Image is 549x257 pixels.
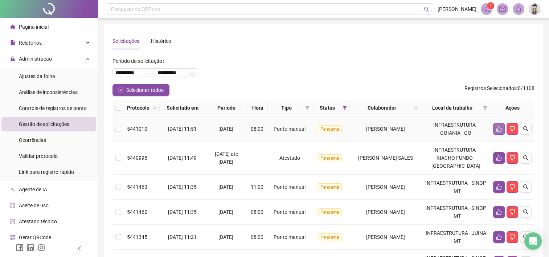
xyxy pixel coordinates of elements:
span: Validar protocolo [19,153,58,159]
span: [DATE] [218,126,233,132]
span: - [257,155,258,161]
span: search [424,7,429,12]
span: like [496,209,502,215]
span: [DATE] 11:51 [168,126,197,132]
td: INFRAESTRUTURA - JUINA - MT [421,225,490,250]
span: search [152,106,157,110]
span: filter [343,106,347,110]
td: INFRAESTRUTURA - SINOP - MT [421,200,490,225]
th: Solicitado em [160,99,205,117]
th: Hora [247,99,268,117]
span: check-square [118,87,123,93]
span: 11:00 [251,184,263,190]
span: Pendente [317,233,342,241]
span: like [496,184,502,190]
span: Pendente [317,208,342,216]
div: Solicitações [112,37,139,45]
span: dislike [509,209,515,215]
span: [PERSON_NAME] [366,209,405,215]
span: filter [483,106,487,110]
span: Agente de IA [19,187,47,192]
span: Ajustes da folha [19,73,55,79]
span: Colaborador [353,104,411,112]
span: like [496,155,502,161]
span: dislike [509,155,515,161]
span: search [151,102,158,113]
span: Aceite de uso [19,203,49,208]
span: mail [499,6,506,12]
span: Gestão de solicitações [19,121,69,127]
span: Administração [19,56,52,62]
span: like [496,234,502,240]
span: left [77,246,82,251]
span: 08:00 [251,209,263,215]
div: Histórico [151,37,171,45]
span: to [149,70,155,76]
span: Pendente [317,154,342,162]
span: Análise de inconsistências [19,89,78,95]
span: Relatórios [19,40,42,46]
span: search [523,126,529,132]
span: Selecionar todos [126,86,164,94]
span: search [413,102,420,113]
span: notification [483,6,490,12]
span: Ponto manual [274,184,306,190]
span: search [523,234,529,240]
span: lock [10,56,15,61]
span: 1 [489,3,492,8]
span: Gerar QRCode [19,234,51,240]
span: 5441010 [127,126,147,132]
span: Link para registro rápido [19,169,74,175]
span: [DATE] [218,184,233,190]
span: Controle de registros de ponto [19,105,87,111]
span: filter [482,102,489,113]
span: file [10,40,15,45]
span: filter [305,106,310,110]
span: dislike [509,184,515,190]
span: Pendente [317,125,342,133]
span: Protocolo [127,104,149,112]
th: Período [205,99,247,117]
span: : 0 / 1108 [464,84,534,96]
img: 78575 [529,4,540,15]
span: Ponto manual [274,234,306,240]
span: Local de trabalho [424,104,480,112]
span: 08:00 [251,234,263,240]
span: [PERSON_NAME] [366,184,405,190]
span: bell [515,6,522,12]
td: INFRAESTRUTURA - GOIANIA - GO [421,117,490,142]
span: Página inicial [19,24,49,30]
sup: 1 [487,2,494,9]
span: 5441345 [127,234,147,240]
td: INFRAESTRUTURA - RIACHO FUNDO - [GEOGRAPHIC_DATA] [421,142,490,175]
span: 5441462 [127,209,147,215]
span: Ponto manual [274,209,306,215]
span: [DATE] [218,209,233,215]
span: qrcode [10,235,15,240]
span: like [496,126,502,132]
td: INFRAESTRUTURA - SINOP - MT [421,175,490,200]
span: dislike [509,234,515,240]
span: [DATE] 11:49 [168,155,197,161]
span: Ponto manual [274,126,306,132]
span: [DATE] 11:21 [168,234,197,240]
span: search [523,184,529,190]
span: 08:00 [251,126,263,132]
span: Ocorrências [19,137,46,143]
span: 5440995 [127,155,147,161]
span: swap-right [149,70,155,76]
span: Tipo [271,104,302,112]
span: instagram [38,244,45,251]
span: [PERSON_NAME] [366,126,405,132]
span: Atestado técnico [19,219,57,224]
span: [DATE] 11:35 [168,209,197,215]
span: [DATE] até [DATE] [215,151,238,165]
span: solution [10,219,15,224]
div: Open Intercom Messenger [524,232,542,250]
span: 5441463 [127,184,147,190]
span: Atestado [279,155,300,161]
span: home [10,24,15,29]
span: facebook [16,244,23,251]
span: Registros Selecionados [464,85,517,91]
span: search [523,155,529,161]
